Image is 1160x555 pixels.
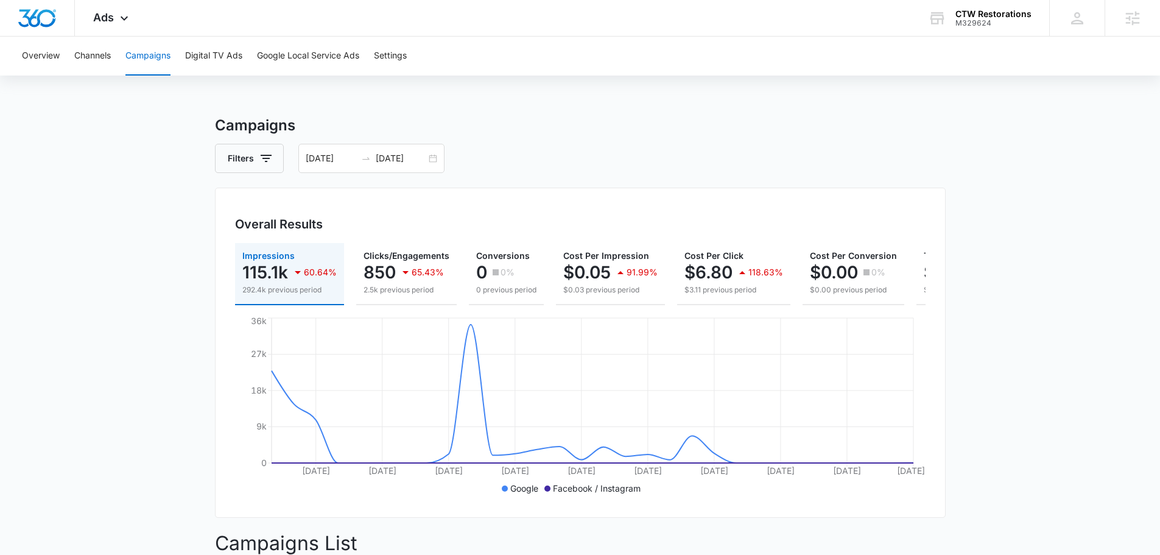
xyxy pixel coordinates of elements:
p: $3.11 previous period [684,285,783,295]
span: Clicks/Engagements [364,250,449,261]
p: $5,780.10 [924,263,1003,282]
tspan: [DATE] [301,465,329,476]
button: Campaigns [125,37,170,76]
p: 2.5k previous period [364,285,449,295]
span: Cost Per Impression [563,250,649,261]
tspan: [DATE] [501,465,529,476]
h3: Overall Results [235,215,323,233]
tspan: [DATE] [368,465,396,476]
span: Total Spend [924,250,974,261]
p: 0% [871,268,885,277]
span: swap-right [361,154,371,163]
tspan: [DATE] [567,465,595,476]
tspan: [DATE] [434,465,462,476]
p: 60.64% [304,268,337,277]
span: Ads [93,11,114,24]
p: $0.05 [563,263,611,282]
p: 115.1k [242,263,288,282]
p: 118.63% [748,268,783,277]
p: 65.43% [412,268,444,277]
div: account id [955,19,1032,27]
button: Digital TV Ads [185,37,242,76]
p: Google [510,482,538,495]
button: Overview [22,37,60,76]
tspan: 18k [251,385,267,395]
tspan: [DATE] [897,465,925,476]
span: to [361,154,371,163]
button: Settings [374,37,407,76]
p: $0.00 [810,263,858,282]
button: Filters [215,144,284,173]
input: Start date [306,152,356,165]
tspan: [DATE] [700,465,728,476]
p: $7,648.10 previous period [924,285,1052,295]
span: Cost Per Click [684,250,743,261]
span: Cost Per Conversion [810,250,897,261]
p: $0.03 previous period [563,285,658,295]
tspan: 0 [261,458,267,468]
tspan: 9k [256,421,267,431]
h3: Campaigns [215,115,946,136]
tspan: [DATE] [832,465,860,476]
input: End date [376,152,426,165]
span: Conversions [476,250,530,261]
tspan: 27k [251,348,267,359]
p: Facebook / Instagram [553,482,641,495]
button: Google Local Service Ads [257,37,359,76]
p: 0 [476,263,487,282]
p: 292.4k previous period [242,285,337,295]
div: account name [955,9,1032,19]
button: Channels [74,37,111,76]
p: $0.00 previous period [810,285,897,295]
span: Impressions [242,250,295,261]
p: 0 previous period [476,285,536,295]
p: 91.99% [627,268,658,277]
p: 850 [364,263,396,282]
tspan: [DATE] [633,465,661,476]
tspan: 36k [251,316,267,326]
tspan: [DATE] [766,465,794,476]
p: $6.80 [684,263,733,282]
p: 0% [501,268,515,277]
